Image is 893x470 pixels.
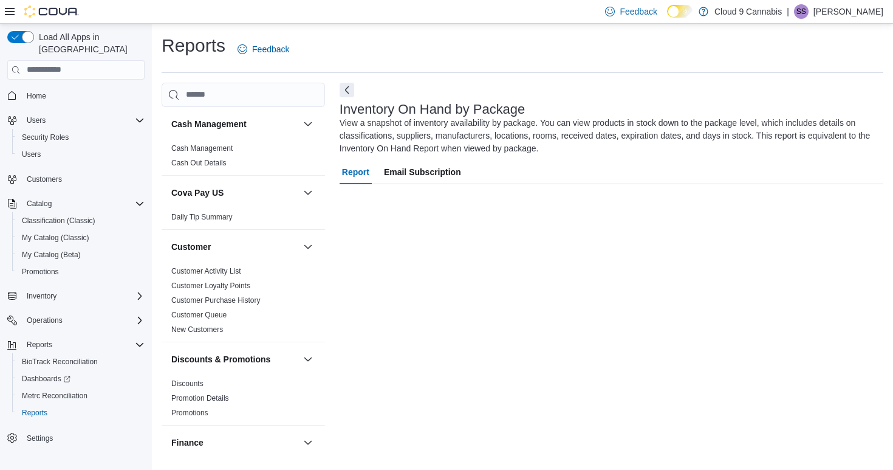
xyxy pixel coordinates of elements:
[171,353,298,365] button: Discounts & Promotions
[12,353,149,370] button: BioTrack Reconciliation
[162,264,325,342] div: Customer
[27,340,52,350] span: Reports
[22,337,57,352] button: Reports
[12,404,149,421] button: Reports
[171,379,204,388] a: Discounts
[787,4,789,19] p: |
[12,387,149,404] button: Metrc Reconciliation
[22,171,145,187] span: Customers
[22,113,50,128] button: Users
[2,87,149,105] button: Home
[22,89,51,103] a: Home
[17,372,75,386] a: Dashboards
[171,267,241,275] a: Customer Activity List
[714,4,782,19] p: Cloud 9 Cannabis
[171,394,229,403] a: Promotion Details
[17,230,145,245] span: My Catalog (Classic)
[27,434,53,443] span: Settings
[22,408,47,418] span: Reports
[171,353,270,365] h3: Discounts & Promotions
[301,435,315,450] button: Finance
[17,389,92,403] a: Metrc Reconciliation
[12,146,149,163] button: Users
[17,213,145,228] span: Classification (Classic)
[22,313,67,328] button: Operations
[2,170,149,188] button: Customers
[2,195,149,212] button: Catalog
[171,325,223,334] a: New Customers
[17,130,145,145] span: Security Roles
[340,117,877,155] div: View a snapshot of inventory availability by package. You can view products in stock down to the ...
[171,282,250,290] a: Customer Loyalty Points
[12,246,149,263] button: My Catalog (Beta)
[301,352,315,367] button: Discounts & Promotions
[2,312,149,329] button: Operations
[22,196,145,211] span: Catalog
[17,247,145,262] span: My Catalog (Beta)
[252,43,289,55] span: Feedback
[22,337,145,352] span: Reports
[17,389,145,403] span: Metrc Reconciliation
[12,370,149,387] a: Dashboards
[171,187,224,199] h3: Cova Pay US
[12,263,149,280] button: Promotions
[27,91,46,101] span: Home
[301,240,315,254] button: Customer
[17,213,100,228] a: Classification (Classic)
[794,4,809,19] div: Sarbjot Singh
[17,264,145,279] span: Promotions
[171,118,298,130] button: Cash Management
[233,37,294,61] a: Feedback
[171,311,227,319] a: Customer Queue
[12,212,149,229] button: Classification (Classic)
[171,437,204,449] h3: Finance
[813,4,883,19] p: [PERSON_NAME]
[171,213,233,221] a: Daily Tip Summary
[22,216,95,226] span: Classification (Classic)
[162,33,225,58] h1: Reports
[171,187,298,199] button: Cova Pay US
[171,144,233,153] a: Cash Management
[22,431,58,446] a: Settings
[17,247,86,262] a: My Catalog (Beta)
[17,406,145,420] span: Reports
[22,374,70,384] span: Dashboards
[22,250,81,260] span: My Catalog (Beta)
[17,354,145,369] span: BioTrack Reconciliation
[22,113,145,128] span: Users
[22,233,89,243] span: My Catalog (Classic)
[171,159,227,167] a: Cash Out Details
[12,229,149,246] button: My Catalog (Classic)
[171,437,298,449] button: Finance
[171,241,211,253] h3: Customer
[22,391,87,401] span: Metrc Reconciliation
[22,430,145,445] span: Settings
[22,133,69,142] span: Security Roles
[12,129,149,146] button: Security Roles
[667,5,693,18] input: Dark Mode
[27,175,62,184] span: Customers
[22,313,145,328] span: Operations
[22,357,98,367] span: BioTrack Reconciliation
[301,117,315,131] button: Cash Management
[2,112,149,129] button: Users
[162,376,325,425] div: Discounts & Promotions
[34,31,145,55] span: Load All Apps in [GEOGRAPHIC_DATA]
[17,354,103,369] a: BioTrack Reconciliation
[22,172,67,187] a: Customers
[171,409,208,417] a: Promotions
[22,267,59,277] span: Promotions
[342,160,369,184] span: Report
[22,150,41,159] span: Users
[17,230,94,245] a: My Catalog (Classic)
[17,147,145,162] span: Users
[17,406,52,420] a: Reports
[27,116,46,125] span: Users
[27,316,63,325] span: Operations
[384,160,461,184] span: Email Subscription
[340,83,354,97] button: Next
[796,4,806,19] span: SS
[2,336,149,353] button: Reports
[27,291,56,301] span: Inventory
